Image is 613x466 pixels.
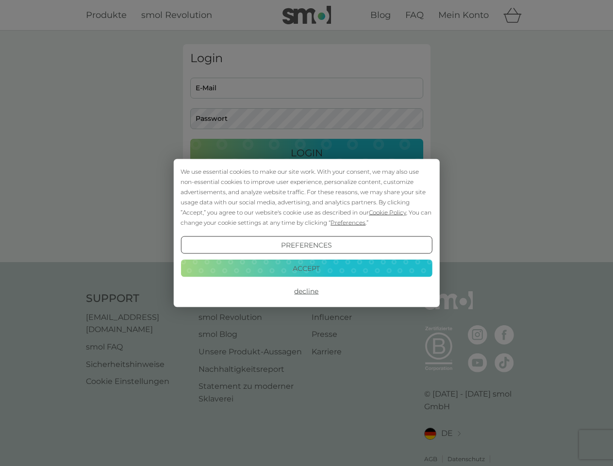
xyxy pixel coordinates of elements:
div: Cookie Consent Prompt [173,159,439,307]
span: Cookie Policy [369,209,406,216]
div: We use essential cookies to make our site work. With your consent, we may also use non-essential ... [181,166,432,228]
button: Preferences [181,236,432,254]
button: Accept [181,259,432,277]
button: Decline [181,283,432,300]
span: Preferences [331,219,365,226]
